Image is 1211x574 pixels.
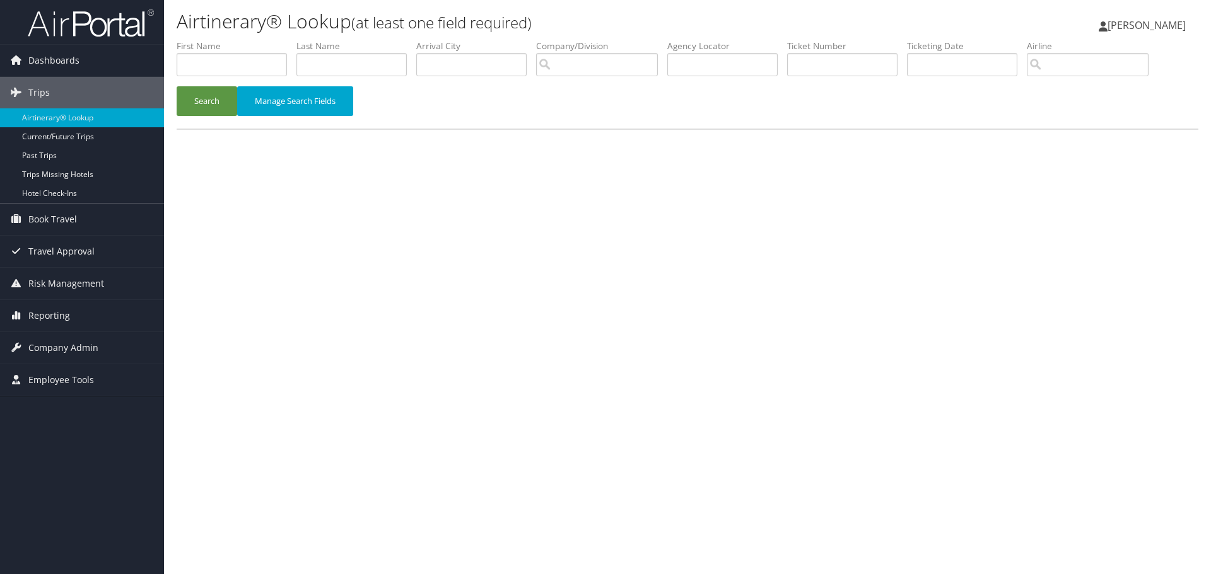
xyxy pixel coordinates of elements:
[296,40,416,52] label: Last Name
[28,8,154,38] img: airportal-logo.png
[28,364,94,396] span: Employee Tools
[907,40,1027,52] label: Ticketing Date
[28,204,77,235] span: Book Travel
[28,45,79,76] span: Dashboards
[416,40,536,52] label: Arrival City
[28,268,104,299] span: Risk Management
[536,40,667,52] label: Company/Division
[351,12,532,33] small: (at least one field required)
[1108,18,1186,32] span: [PERSON_NAME]
[177,8,858,35] h1: Airtinerary® Lookup
[28,332,98,364] span: Company Admin
[1099,6,1198,44] a: [PERSON_NAME]
[787,40,907,52] label: Ticket Number
[28,236,95,267] span: Travel Approval
[177,40,296,52] label: First Name
[1027,40,1158,52] label: Airline
[237,86,353,116] button: Manage Search Fields
[28,300,70,331] span: Reporting
[177,86,237,116] button: Search
[667,40,787,52] label: Agency Locator
[28,77,50,108] span: Trips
